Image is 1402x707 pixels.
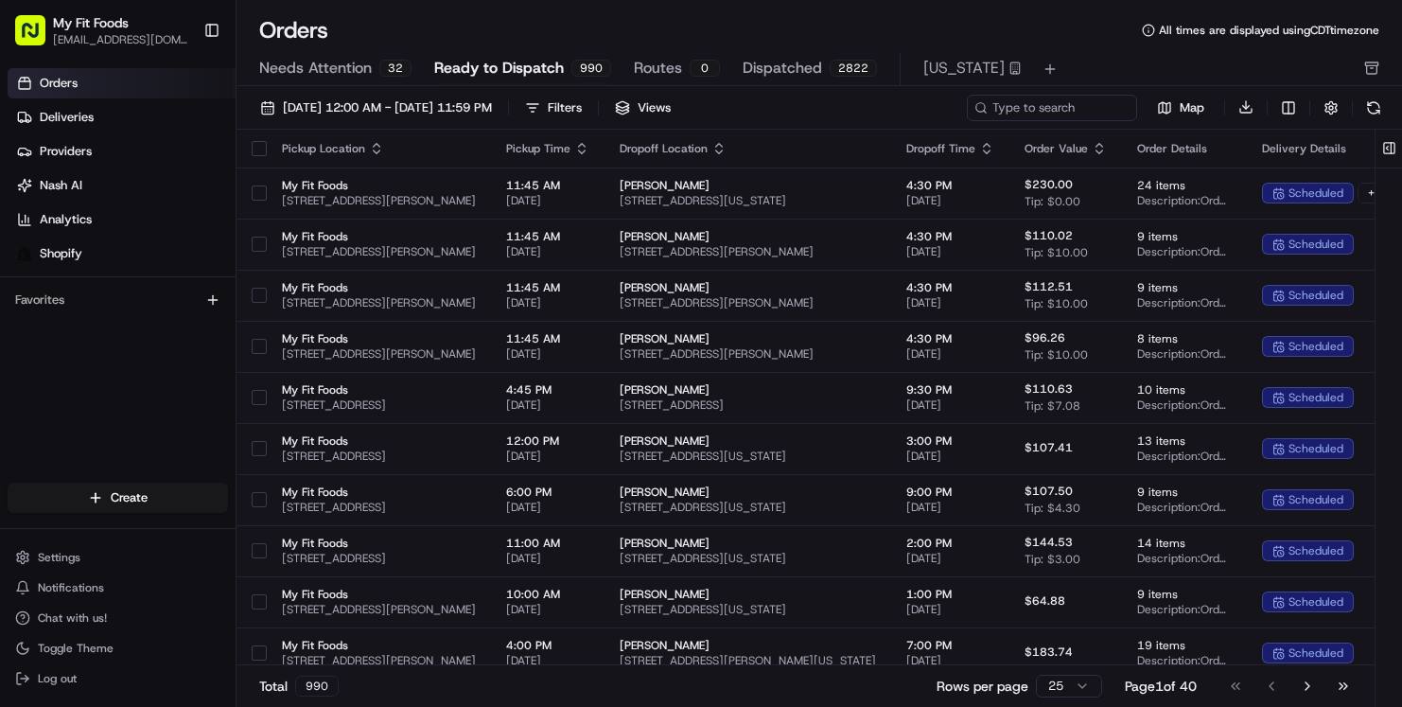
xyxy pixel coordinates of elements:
span: [STREET_ADDRESS][PERSON_NAME] [282,295,476,310]
div: Pickup Time [506,141,589,156]
button: Notifications [8,574,228,601]
span: • [205,293,212,309]
a: Shopify [8,239,236,269]
span: [DATE] [906,193,994,208]
span: [STREET_ADDRESS][PERSON_NAME] [620,346,876,362]
span: [DATE] [906,244,994,259]
span: Tip: $10.00 [1025,245,1088,260]
span: [PERSON_NAME] [620,433,876,449]
span: Knowledge Base [38,372,145,391]
div: 0 [690,60,720,77]
span: 9 items [1137,485,1232,500]
span: $107.41 [1025,440,1073,455]
span: Views [638,99,671,116]
span: Description: Order #779612, Customer: [PERSON_NAME], Customer's 6 Order, [US_STATE], Day: [DATE] ... [1137,398,1232,413]
span: 11:45 AM [506,331,589,346]
span: 14 items [1137,536,1232,551]
div: Past conversations [19,246,127,261]
button: Refresh [1360,95,1387,121]
span: My Fit Foods [282,178,476,193]
span: Description: Order #727461, Customer: [PERSON_NAME], 1st Order, [US_STATE], Day: [DATE] | Time: 1... [1137,193,1232,208]
img: 1736555255976-a54dd68f-1ca7-489b-9aae-adbdc363a1c4 [38,294,53,309]
img: Wisdom Oko [19,275,49,312]
span: scheduled [1288,492,1343,507]
span: Orders [40,75,78,92]
span: scheduled [1288,645,1343,661]
h1: Orders [259,15,328,45]
img: Nash [19,19,57,57]
span: scheduled [1288,441,1343,456]
span: [DATE] [506,551,589,566]
span: My Fit Foods [282,536,476,551]
span: 6:00 PM [506,485,589,500]
a: Analytics [8,204,236,235]
span: scheduled [1288,339,1343,354]
span: $96.26 [1025,330,1065,345]
span: 9:30 PM [906,382,994,398]
span: 13 items [1137,433,1232,449]
span: [DATE] [506,193,589,208]
span: [STREET_ADDRESS][PERSON_NAME] [620,244,876,259]
span: $183.74 [1025,645,1073,660]
span: scheduled [1288,186,1343,201]
span: Tip: $4.30 [1025,501,1080,516]
span: [US_STATE] [923,57,1005,80]
span: 10:00 AM [506,587,589,602]
span: Tip: $10.00 [1025,296,1088,311]
p: Welcome 👋 [19,76,344,106]
span: $110.02 [1025,228,1073,243]
button: Start new chat [322,186,344,209]
span: [STREET_ADDRESS] [282,398,476,413]
span: 9 items [1137,587,1232,602]
span: Pylon [188,418,229,433]
span: 4:30 PM [906,229,994,244]
div: 990 [295,676,339,697]
span: Description: Order #807947, Customer: [PERSON_NAME], Customer's 6 Order, [US_STATE], Day: [DATE] ... [1137,551,1232,566]
span: [STREET_ADDRESS][US_STATE] [620,193,876,208]
span: API Documentation [179,372,304,391]
div: 990 [571,60,611,77]
button: Log out [8,665,228,692]
span: 4:30 PM [906,178,994,193]
button: Settings [8,544,228,571]
span: $107.50 [1025,484,1073,499]
span: Settings [38,550,80,565]
span: $110.63 [1025,381,1073,397]
span: [STREET_ADDRESS][US_STATE] [620,602,876,617]
span: $64.88 [1025,593,1065,609]
button: Map [1145,97,1217,119]
span: My Fit Foods [282,331,476,346]
div: Total [259,676,339,697]
span: $144.53 [1025,535,1073,550]
span: 11:00 AM [506,536,589,551]
button: Toggle Theme [8,635,228,662]
span: [PERSON_NAME] [620,485,876,500]
span: [DATE] [906,551,994,566]
div: Order Value [1025,141,1107,156]
div: We're available if you need us! [85,200,260,215]
div: Dropoff Time [906,141,994,156]
span: Dispatched [743,57,822,80]
span: 11:45 AM [506,280,589,295]
span: Tip: $10.00 [1025,347,1088,362]
span: My Fit Foods [282,280,476,295]
span: $112.51 [1025,279,1073,294]
span: Providers [40,143,92,160]
span: 3:00 PM [906,433,994,449]
span: [DATE] 12:00 AM - [DATE] 11:59 PM [283,99,492,116]
span: My Fit Foods [282,485,476,500]
button: Create [8,483,228,513]
div: + 2 [1358,183,1393,203]
span: 4:45 PM [506,382,589,398]
span: Description: Order #799906, Customer: [PERSON_NAME], Customer's 65 Order, [US_STATE], Day: [DATE]... [1137,449,1232,464]
span: [DATE] [906,653,994,668]
span: [STREET_ADDRESS][US_STATE] [620,551,876,566]
span: [PERSON_NAME] [620,229,876,244]
span: scheduled [1288,594,1343,610]
span: 4:30 PM [906,280,994,295]
a: Nash AI [8,170,236,201]
span: Tip: $0.00 [1025,194,1080,209]
span: [PERSON_NAME] [620,331,876,346]
div: Page 1 of 40 [1125,677,1197,696]
span: $230.00 [1025,177,1073,192]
